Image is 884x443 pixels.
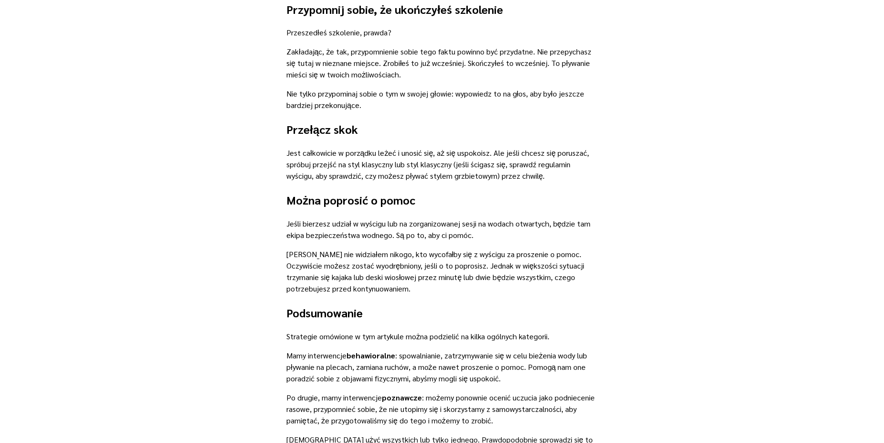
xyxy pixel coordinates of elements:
h2: Przełącz skok [286,120,598,138]
p: Nie tylko przypominaj sobie o tym w swojej głowie: wypowiedz to na głos, aby było jeszcze bardzie... [286,88,598,111]
p: Przeszedłeś szkolenie, prawda? [286,27,598,38]
p: Zakładając, że tak, przypomnienie sobie tego faktu powinno być przydatne. Nie przepychasz się tut... [286,46,598,80]
p: Mamy interwencje : spowalnianie, zatrzymywanie się w celu bieżenia wody lub pływanie na plecach, ... [286,350,598,384]
p: [PERSON_NAME] nie widziałem nikogo, kto wycofałby się z wyścigu za proszenie o pomoc. Oczywiście ... [286,249,598,294]
p: Strategie omówione w tym artykule można podzielić na kilka ogólnych kategorii. [286,331,598,342]
p: Jest całkowicie w porządku leżeć i unosić się, aż się uspokoisz. Ale jeśli chcesz się poruszać, s... [286,147,598,182]
h2: Można poprosić o pomoc [286,191,598,208]
strong: poznawcze [382,392,422,402]
strong: behawioralne [347,350,395,360]
p: Po drugie, mamy interwencje : możemy ponownie ocenić uczucia jako podniecenie rasowe, przypomnieć... [286,392,598,426]
h2: Przypomnij sobie, że ukończyłeś szkolenie [286,0,598,18]
h2: Podsumowanie [286,304,598,321]
p: Jeśli bierzesz udział w wyścigu lub na zorganizowanej sesji na wodach otwartych, będzie tam ekipa... [286,218,598,241]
